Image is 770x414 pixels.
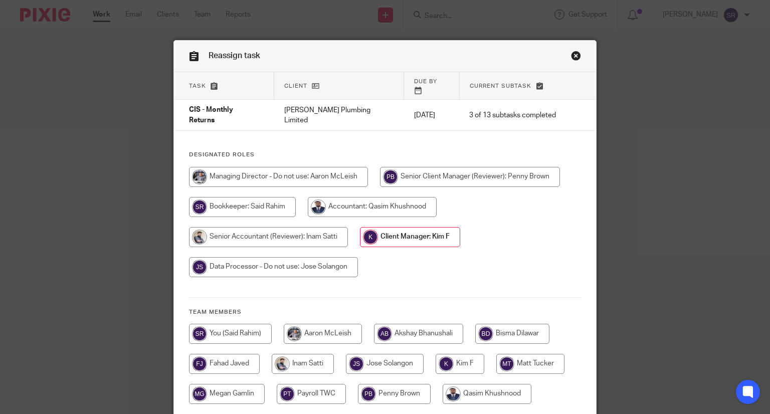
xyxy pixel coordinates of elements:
[189,83,206,89] span: Task
[284,105,394,126] p: [PERSON_NAME] Plumbing Limited
[470,83,531,89] span: Current subtask
[189,308,582,316] h4: Team members
[189,151,582,159] h4: Designated Roles
[209,52,260,60] span: Reassign task
[414,110,450,120] p: [DATE]
[414,79,437,84] span: Due by
[571,51,581,64] a: Close this dialog window
[284,83,307,89] span: Client
[459,100,566,131] td: 3 of 13 subtasks completed
[189,107,233,124] span: CIS - Monthly Returns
